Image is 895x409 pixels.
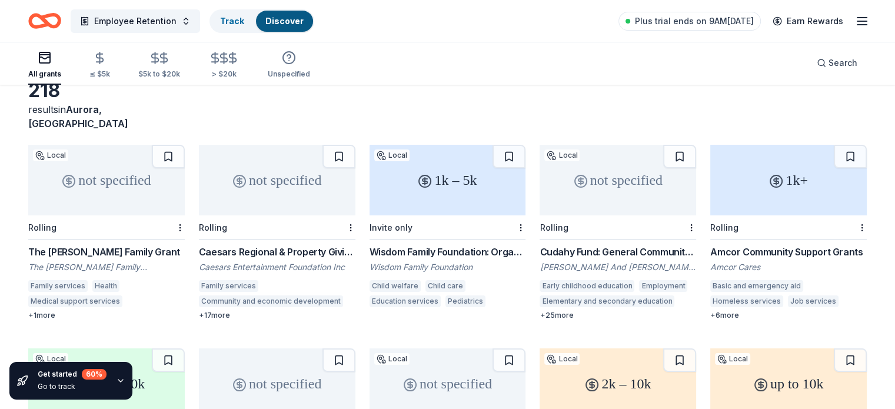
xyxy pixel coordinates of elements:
[540,222,568,232] div: Rolling
[82,369,107,380] div: 60 %
[370,295,441,307] div: Education services
[445,295,485,307] div: Pediatrics
[268,46,310,85] button: Unspecified
[33,149,68,161] div: Local
[28,102,185,131] div: results
[370,145,526,311] a: 1k – 5kLocalInvite onlyWisdom Family Foundation: Organizations GrantWisdom Family FoundationChild...
[199,245,355,259] div: Caesars Regional & Property Giving
[544,353,580,365] div: Local
[199,280,258,292] div: Family services
[28,145,185,215] div: not specified
[618,12,761,31] a: Plus trial ends on 9AM[DATE]
[199,145,355,320] a: not specifiedRollingCaesars Regional & Property GivingCaesars Entertainment Foundation IncFamily ...
[94,14,177,28] span: Employee Retention
[540,280,634,292] div: Early childhood education
[199,261,355,273] div: Caesars Entertainment Foundation Inc
[766,11,850,32] a: Earn Rewards
[710,280,803,292] div: Basic and emergency aid
[89,69,110,79] div: ≤ $5k
[710,311,867,320] div: + 6 more
[710,261,867,273] div: Amcor Cares
[370,245,526,259] div: Wisdom Family Foundation: Organizations Grant
[710,222,738,232] div: Rolling
[138,46,180,85] button: $5k to $20k
[28,295,122,307] div: Medical support services
[208,46,239,85] button: > $20k
[374,353,410,365] div: Local
[71,9,200,33] button: Employee Retention
[28,7,61,35] a: Home
[715,353,750,365] div: Local
[639,280,687,292] div: Employment
[199,311,355,320] div: + 17 more
[635,14,754,28] span: Plus trial ends on 9AM[DATE]
[28,79,185,102] div: 218
[540,145,696,215] div: not specified
[138,69,180,79] div: $5k to $20k
[370,145,526,215] div: 1k – 5k
[38,382,107,391] div: Go to track
[220,16,244,26] a: Track
[28,145,185,320] a: not specifiedLocalRollingThe [PERSON_NAME] Family GrantThe [PERSON_NAME] Family FoundationFamily ...
[199,145,355,215] div: not specified
[710,145,867,215] div: 1k+
[829,56,857,70] span: Search
[208,69,239,79] div: > $20k
[28,104,128,129] span: in
[38,369,107,380] div: Get started
[28,280,88,292] div: Family services
[370,261,526,273] div: Wisdom Family Foundation
[540,245,696,259] div: Cudahy Fund: General Community Grants
[540,145,696,320] a: not specifiedLocalRollingCudahy Fund: General Community Grants[PERSON_NAME] And [PERSON_NAME] Fun...
[199,222,227,232] div: Rolling
[544,149,580,161] div: Local
[710,295,783,307] div: Homeless services
[788,295,839,307] div: Job services
[370,280,421,292] div: Child welfare
[199,295,343,307] div: Community and economic development
[807,51,867,75] button: Search
[370,222,412,232] div: Invite only
[540,261,696,273] div: [PERSON_NAME] And [PERSON_NAME] Fund
[28,104,128,129] span: Aurora, [GEOGRAPHIC_DATA]
[265,16,304,26] a: Discover
[28,46,61,85] button: All grants
[710,145,867,320] a: 1k+RollingAmcor Community Support GrantsAmcor CaresBasic and emergency aidHomeless servicesJob se...
[28,245,185,259] div: The [PERSON_NAME] Family Grant
[28,261,185,273] div: The [PERSON_NAME] Family Foundation
[710,245,867,259] div: Amcor Community Support Grants
[209,9,314,33] button: TrackDiscover
[540,295,674,307] div: Elementary and secondary education
[540,311,696,320] div: + 25 more
[89,46,110,85] button: ≤ $5k
[92,280,119,292] div: Health
[28,311,185,320] div: + 1 more
[28,222,56,232] div: Rolling
[374,149,410,161] div: Local
[28,69,61,79] div: All grants
[268,69,310,79] div: Unspecified
[425,280,465,292] div: Child care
